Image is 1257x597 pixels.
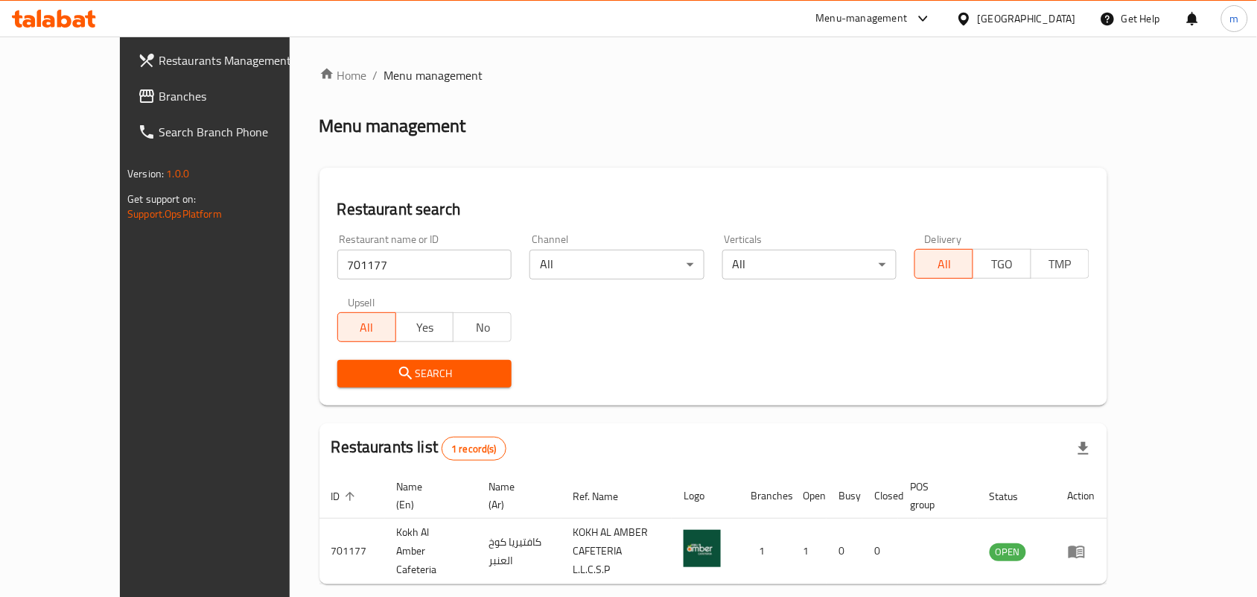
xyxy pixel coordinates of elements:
td: 701177 [319,519,385,584]
button: Yes [395,312,454,342]
span: Name (En) [397,478,459,514]
div: Menu [1068,543,1095,560]
span: TGO [979,253,1025,275]
span: TMP [1037,253,1083,275]
th: Busy [827,473,862,519]
span: No [459,317,506,338]
input: Search for restaurant name or ID.. [337,250,512,279]
td: 1 [791,519,827,584]
span: Yes [402,317,448,338]
button: All [914,249,973,279]
td: 0 [862,519,898,584]
span: 1 record(s) [442,442,506,456]
li: / [373,66,378,84]
button: TGO [973,249,1031,279]
th: Logo [672,473,739,519]
table: enhanced table [319,473,1107,584]
span: Get support on: [127,189,196,209]
a: Branches [126,78,330,114]
a: Search Branch Phone [126,114,330,150]
span: Version: [127,164,164,183]
button: TMP [1031,249,1089,279]
div: [GEOGRAPHIC_DATA] [978,10,1076,27]
a: Home [319,66,367,84]
th: Branches [739,473,791,519]
span: Branches [159,87,318,105]
span: 1.0.0 [166,164,189,183]
button: All [337,312,396,342]
div: OPEN [990,543,1026,561]
span: Search Branch Phone [159,123,318,141]
div: All [529,250,704,279]
span: Restaurants Management [159,51,318,69]
nav: breadcrumb [319,66,1107,84]
h2: Restaurants list [331,436,506,461]
td: كافتيريا كوخ العنبر [477,519,561,584]
span: Menu management [384,66,483,84]
span: POS group [910,478,960,514]
div: Export file [1066,431,1101,467]
td: 1 [739,519,791,584]
span: OPEN [990,543,1026,560]
span: m [1230,10,1239,27]
img: Kokh Al Amber Cafeteria [684,530,721,567]
a: Restaurants Management [126,42,330,78]
span: Ref. Name [573,487,638,505]
label: Delivery [925,234,962,244]
h2: Restaurant search [337,198,1089,221]
button: No [453,312,512,342]
td: 0 [827,519,862,584]
th: Closed [862,473,898,519]
h2: Menu management [319,114,466,138]
span: All [344,317,390,338]
span: All [921,253,967,275]
td: KOKH AL AMBER CAFETERIA L.L.C.S.P [561,519,672,584]
span: Name (Ar) [489,478,544,514]
a: Support.OpsPlatform [127,204,222,224]
div: Total records count [442,437,506,461]
span: ID [331,487,360,505]
span: Search [349,364,500,383]
th: Action [1056,473,1107,519]
label: Upsell [348,297,375,308]
div: All [722,250,897,279]
th: Open [791,473,827,519]
button: Search [337,360,512,388]
span: Status [990,487,1038,505]
div: Menu-management [816,10,908,28]
td: Kokh Al Amber Cafeteria [385,519,477,584]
